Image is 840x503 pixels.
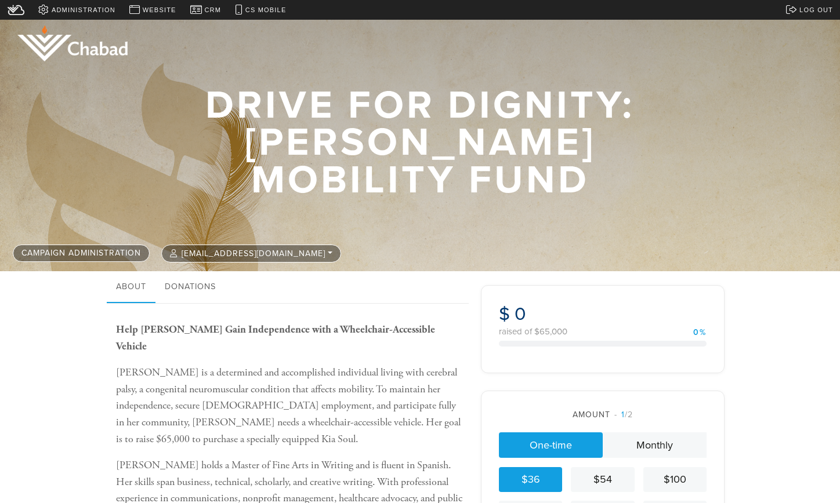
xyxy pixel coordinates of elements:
button: [EMAIL_ADDRESS][DOMAIN_NAME] [161,245,341,263]
span: Log out [799,5,833,15]
a: $36 [499,467,562,492]
a: Donations [155,271,225,304]
span: CS Mobile [245,5,287,15]
b: Help [PERSON_NAME] Gain Independence with a Wheelchair-Accessible Vehicle [116,323,435,353]
span: Administration [52,5,115,15]
span: 1 [621,410,625,420]
a: Monthly [603,432,707,458]
span: CRM [204,5,221,15]
h1: Drive for Dignity: [PERSON_NAME] Mobility Fund [147,87,693,199]
a: $100 [643,467,707,492]
div: Amount [499,409,707,421]
a: One-time [499,432,603,458]
a: Campaign Administration [13,245,150,262]
span: /2 [614,410,633,420]
span: 0 [515,303,526,325]
div: $54 [575,472,629,487]
div: $36 [504,472,557,487]
img: logo_half.png [17,25,128,61]
span: $ [499,303,510,325]
a: About [107,271,155,304]
p: [PERSON_NAME] is a determined and accomplished individual living with cerebral palsy, a congenita... [116,365,463,448]
span: Website [143,5,176,15]
div: raised of $65,000 [499,327,707,336]
div: $100 [648,472,702,487]
a: $54 [571,467,634,492]
div: 0% [693,329,707,337]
